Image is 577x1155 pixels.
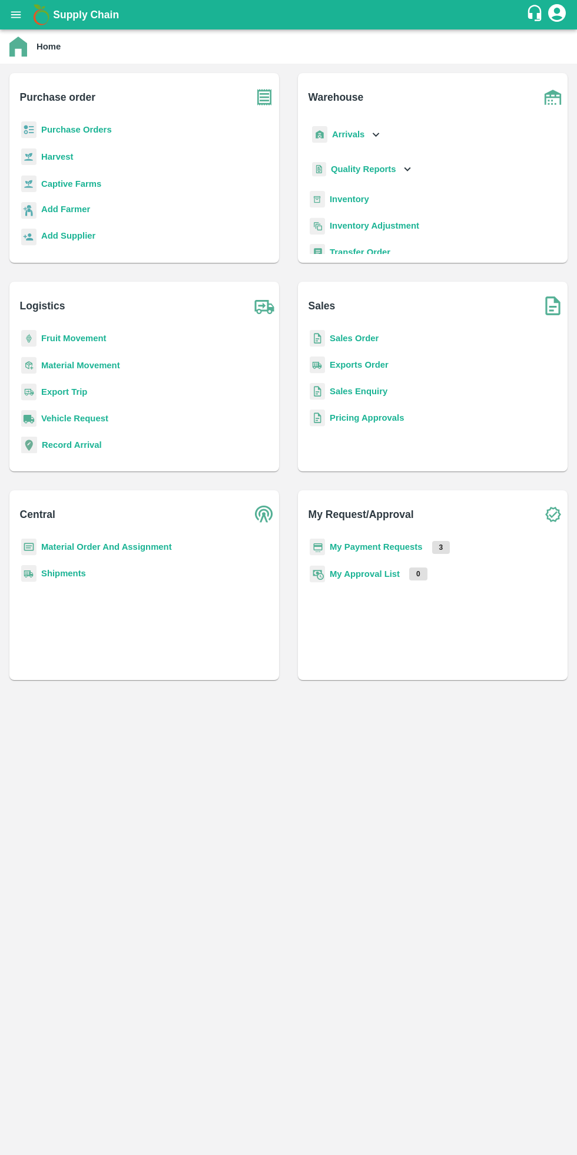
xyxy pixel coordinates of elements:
img: sales [310,383,325,400]
b: Purchase order [20,89,95,105]
a: Captive Farms [41,179,101,189]
b: Quality Reports [331,164,396,174]
img: fruit [21,330,37,347]
b: My Request/Approval [309,506,414,523]
a: Transfer Order [330,247,390,257]
img: whTransfer [310,244,325,261]
img: farmer [21,202,37,219]
img: shipments [310,357,325,374]
img: material [21,357,37,374]
img: payment [310,539,325,556]
img: central [250,500,279,529]
img: harvest [21,148,37,166]
img: soSales [538,291,568,321]
a: Record Arrival [42,440,102,450]
img: sales [310,330,325,347]
b: Warehouse [309,89,364,105]
b: Add Farmer [41,204,90,214]
img: recordArrival [21,437,37,453]
a: Inventory [330,194,369,204]
a: Sales Order [330,334,379,343]
div: Arrivals [310,121,383,148]
b: Add Supplier [41,231,95,240]
img: home [9,37,27,57]
img: reciept [21,121,37,138]
img: purchase [250,82,279,112]
b: Central [20,506,55,523]
a: Sales Enquiry [330,387,387,396]
img: whArrival [312,126,327,143]
img: logo [29,3,53,27]
a: Inventory Adjustment [330,221,419,230]
img: whInventory [310,191,325,208]
p: 3 [432,541,450,554]
img: truck [250,291,279,321]
a: Shipments [41,569,86,578]
div: Quality Reports [310,157,414,181]
a: My Payment Requests [330,542,423,552]
a: My Approval List [330,569,400,579]
a: Harvest [41,152,73,161]
a: Fruit Movement [41,334,107,343]
img: qualityReport [312,162,326,177]
a: Vehicle Request [41,414,108,423]
img: inventory [310,217,325,235]
img: vehicle [21,410,37,427]
img: sales [310,410,325,427]
img: supplier [21,229,37,246]
a: Export Trip [41,387,87,397]
div: customer-support [526,4,546,25]
a: Exports Order [330,360,389,369]
a: Supply Chain [53,6,526,23]
img: warehouse [538,82,568,112]
p: 0 [409,567,427,580]
img: harvest [21,175,37,193]
img: shipments [21,565,37,582]
a: Material Order And Assignment [41,542,172,552]
a: Add Supplier [41,229,95,245]
button: open drawer [2,1,29,28]
b: Logistics [20,298,65,314]
img: delivery [21,384,37,401]
a: Material Movement [41,361,120,370]
img: check [538,500,568,529]
a: Add Farmer [41,203,90,219]
img: centralMaterial [21,539,37,556]
b: Home [37,42,61,51]
b: Sales [309,298,336,314]
b: Supply Chain [53,9,119,21]
a: Purchase Orders [41,125,112,134]
b: Arrivals [332,130,364,139]
a: Pricing Approvals [330,413,404,423]
div: account of current user [546,2,568,27]
img: approval [310,565,325,583]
